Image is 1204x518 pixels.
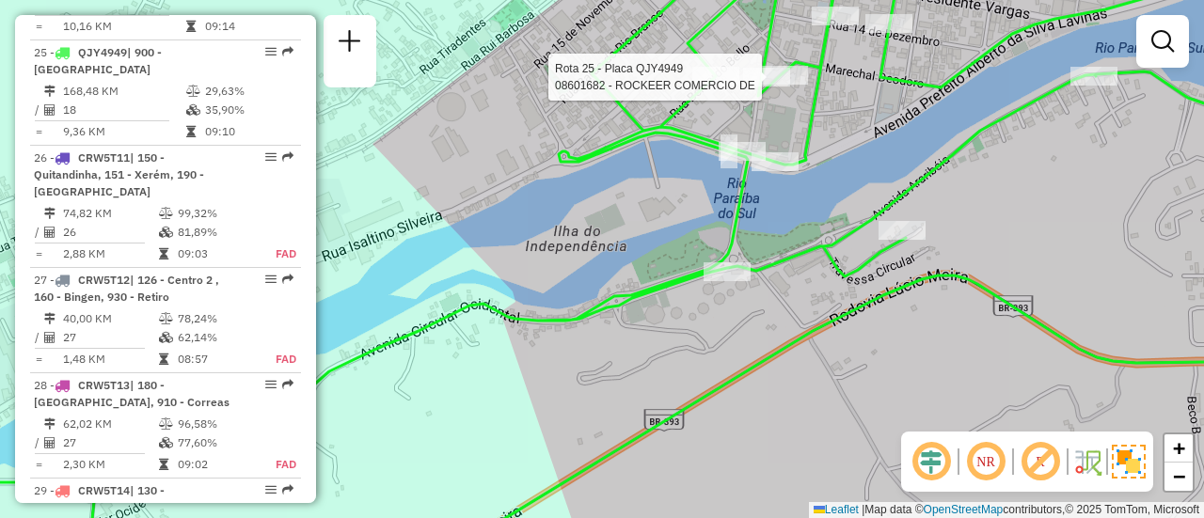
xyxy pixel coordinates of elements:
[186,21,196,32] i: Tempo total em rota
[44,313,55,324] i: Distância Total
[177,223,255,242] td: 81,89%
[44,437,55,448] i: Total de Atividades
[34,378,230,409] span: 28 -
[159,418,173,430] i: % de utilização do peso
[177,455,255,474] td: 09:02
[1164,434,1193,463] a: Zoom in
[1144,23,1181,60] a: Exibir filtros
[159,437,173,448] i: % de utilização da cubagem
[177,328,255,347] td: 62,14%
[1173,464,1185,488] span: −
[204,82,293,101] td: 29,63%
[924,503,1004,516] a: OpenStreetMap
[62,350,158,369] td: 1,48 KM
[809,502,1204,518] div: Map data © contributors,© 2025 TomTom, Microsoft
[62,101,185,119] td: 18
[34,223,43,242] td: /
[62,328,158,347] td: 27
[34,244,43,263] td: =
[62,223,158,242] td: 26
[44,418,55,430] i: Distância Total
[1112,445,1146,479] img: Exibir/Ocultar setores
[34,350,43,369] td: =
[62,204,158,223] td: 74,82 KM
[177,244,255,263] td: 09:03
[186,104,200,116] i: % de utilização da cubagem
[62,17,185,36] td: 10,16 KM
[255,244,297,263] td: FAD
[177,350,255,369] td: 08:57
[34,328,43,347] td: /
[34,101,43,119] td: /
[159,313,173,324] i: % de utilização do peso
[62,309,158,328] td: 40,00 KM
[331,23,369,65] a: Nova sessão e pesquisa
[265,484,277,495] em: Opções
[177,204,255,223] td: 99,32%
[78,483,130,497] span: CRW5T14
[265,274,277,285] em: Opções
[159,353,168,365] i: Tempo total em rota
[186,126,196,137] i: Tempo total em rota
[159,208,173,219] i: % de utilização do peso
[34,433,43,452] td: /
[282,379,293,390] em: Rota exportada
[44,104,55,116] i: Total de Atividades
[177,309,255,328] td: 78,24%
[814,503,859,516] a: Leaflet
[78,273,130,287] span: CRW5T12
[177,433,255,452] td: 77,60%
[62,122,185,141] td: 9,36 KM
[78,150,130,165] span: CRW5T11
[265,379,277,390] em: Opções
[44,208,55,219] i: Distância Total
[62,82,185,101] td: 168,48 KM
[1173,436,1185,460] span: +
[34,273,219,304] span: | 126 - Centro 2 , 160 - Bingen, 930 - Retiro
[862,503,864,516] span: |
[255,455,297,474] td: FAD
[62,433,158,452] td: 27
[909,439,954,484] span: Ocultar deslocamento
[1018,439,1063,484] span: Exibir rótulo
[204,17,293,36] td: 09:14
[159,332,173,343] i: % de utilização da cubagem
[44,86,55,97] i: Distância Total
[186,86,200,97] i: % de utilização do peso
[282,484,293,495] em: Rota exportada
[177,415,255,433] td: 96,58%
[44,227,55,238] i: Total de Atividades
[282,151,293,163] em: Rota exportada
[963,439,1008,484] span: Ocultar NR
[204,122,293,141] td: 09:10
[34,378,230,409] span: | 180 - [GEOGRAPHIC_DATA], 910 - Correas
[159,227,173,238] i: % de utilização da cubagem
[34,45,162,76] span: 25 -
[1072,447,1102,477] img: Fluxo de ruas
[34,17,43,36] td: =
[159,248,168,259] i: Tempo total em rota
[78,45,127,59] span: QJY4949
[34,150,204,198] span: | 150 - Quitandinha, 151 - Xerém, 190 - [GEOGRAPHIC_DATA]
[282,274,293,285] em: Rota exportada
[62,415,158,433] td: 62,02 KM
[34,273,219,304] span: 27 -
[204,101,293,119] td: 35,90%
[282,46,293,57] em: Rota exportada
[265,151,277,163] em: Opções
[44,332,55,343] i: Total de Atividades
[265,46,277,57] em: Opções
[62,244,158,263] td: 2,88 KM
[1164,463,1193,491] a: Zoom out
[34,455,43,474] td: =
[34,122,43,141] td: =
[34,45,162,76] span: | 900 - [GEOGRAPHIC_DATA]
[159,459,168,470] i: Tempo total em rota
[255,350,297,369] td: FAD
[78,378,130,392] span: CRW5T13
[34,150,204,198] span: 26 -
[62,455,158,474] td: 2,30 KM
